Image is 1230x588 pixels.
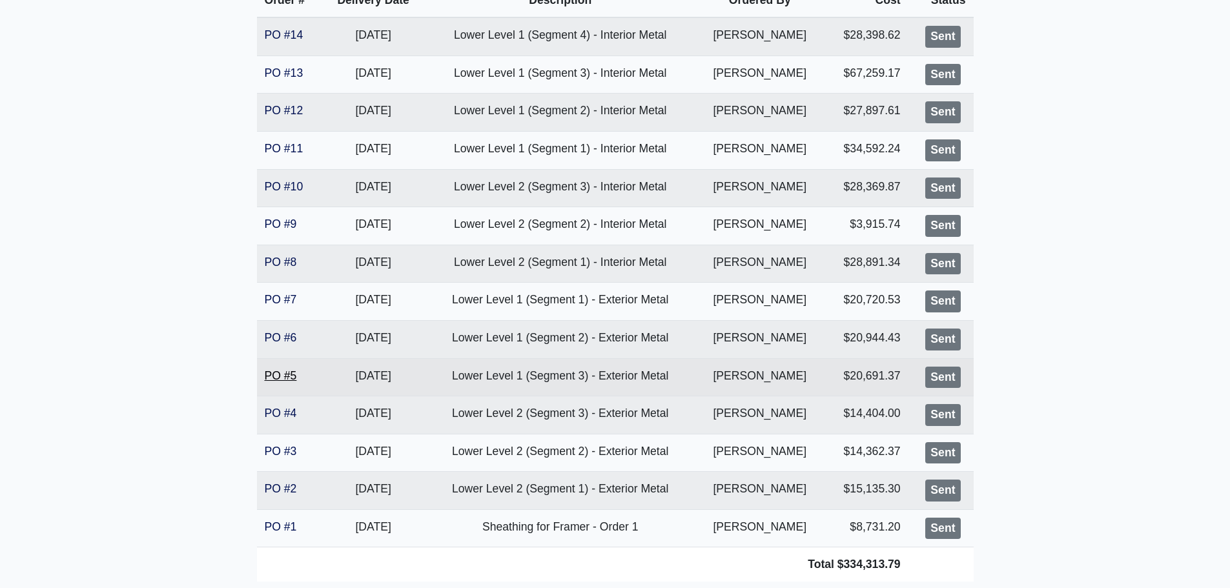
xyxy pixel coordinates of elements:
td: Lower Level 2 (Segment 2) - Interior Metal [424,207,696,245]
td: [PERSON_NAME] [696,472,823,510]
div: Sent [925,101,960,123]
td: Lower Level 1 (Segment 3) - Interior Metal [424,56,696,94]
td: $3,915.74 [824,207,908,245]
div: Sent [925,64,960,86]
a: PO #14 [265,28,303,41]
td: $34,592.24 [824,131,908,169]
div: Sent [925,253,960,275]
td: [DATE] [322,509,425,547]
td: [DATE] [322,207,425,245]
td: Lower Level 2 (Segment 1) - Interior Metal [424,245,696,283]
td: [PERSON_NAME] [696,169,823,207]
td: [DATE] [322,245,425,283]
td: [DATE] [322,17,425,56]
td: Lower Level 2 (Segment 2) - Exterior Metal [424,434,696,472]
td: [PERSON_NAME] [696,358,823,396]
td: $15,135.30 [824,472,908,510]
td: $27,897.61 [824,94,908,132]
a: PO #11 [265,142,303,155]
div: Sent [925,139,960,161]
td: $14,362.37 [824,434,908,472]
td: [DATE] [322,472,425,510]
td: $20,691.37 [824,358,908,396]
td: [DATE] [322,131,425,169]
td: Lower Level 1 (Segment 1) - Exterior Metal [424,283,696,321]
a: PO #12 [265,104,303,117]
td: $20,720.53 [824,283,908,321]
td: Total $334,313.79 [257,547,908,582]
td: $67,259.17 [824,56,908,94]
td: [PERSON_NAME] [696,245,823,283]
td: [PERSON_NAME] [696,434,823,472]
a: PO #10 [265,180,303,193]
td: Lower Level 1 (Segment 1) - Interior Metal [424,131,696,169]
a: PO #3 [265,445,297,458]
div: Sent [925,404,960,426]
td: $28,891.34 [824,245,908,283]
td: $28,398.62 [824,17,908,56]
div: Sent [925,290,960,312]
div: Sent [925,518,960,540]
td: Lower Level 1 (Segment 2) - Exterior Metal [424,320,696,358]
td: [DATE] [322,358,425,396]
a: PO #5 [265,369,297,382]
div: Sent [925,480,960,502]
td: Sheathing for Framer - Order 1 [424,509,696,547]
a: PO #1 [265,520,297,533]
div: Sent [925,329,960,350]
td: [PERSON_NAME] [696,56,823,94]
td: [PERSON_NAME] [696,207,823,245]
td: Lower Level 1 (Segment 3) - Exterior Metal [424,358,696,396]
a: PO #13 [265,66,303,79]
td: [DATE] [322,396,425,434]
td: [PERSON_NAME] [696,94,823,132]
td: [DATE] [322,56,425,94]
td: [PERSON_NAME] [696,17,823,56]
td: Lower Level 1 (Segment 4) - Interior Metal [424,17,696,56]
a: PO #6 [265,331,297,344]
td: [DATE] [322,434,425,472]
td: Lower Level 1 (Segment 2) - Interior Metal [424,94,696,132]
td: $28,369.87 [824,169,908,207]
a: PO #2 [265,482,297,495]
div: Sent [925,26,960,48]
a: PO #9 [265,218,297,230]
div: Sent [925,442,960,464]
a: PO #4 [265,407,297,420]
td: [PERSON_NAME] [696,131,823,169]
td: $20,944.43 [824,320,908,358]
td: [DATE] [322,169,425,207]
a: PO #7 [265,293,297,306]
td: Lower Level 2 (Segment 3) - Interior Metal [424,169,696,207]
td: Lower Level 2 (Segment 1) - Exterior Metal [424,472,696,510]
td: [DATE] [322,94,425,132]
td: [PERSON_NAME] [696,283,823,321]
td: [PERSON_NAME] [696,509,823,547]
td: [DATE] [322,283,425,321]
div: Sent [925,367,960,389]
td: $14,404.00 [824,396,908,434]
div: Sent [925,215,960,237]
td: [PERSON_NAME] [696,396,823,434]
td: [PERSON_NAME] [696,320,823,358]
div: Sent [925,177,960,199]
td: [DATE] [322,320,425,358]
a: PO #8 [265,256,297,269]
td: Lower Level 2 (Segment 3) - Exterior Metal [424,396,696,434]
td: $8,731.20 [824,509,908,547]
